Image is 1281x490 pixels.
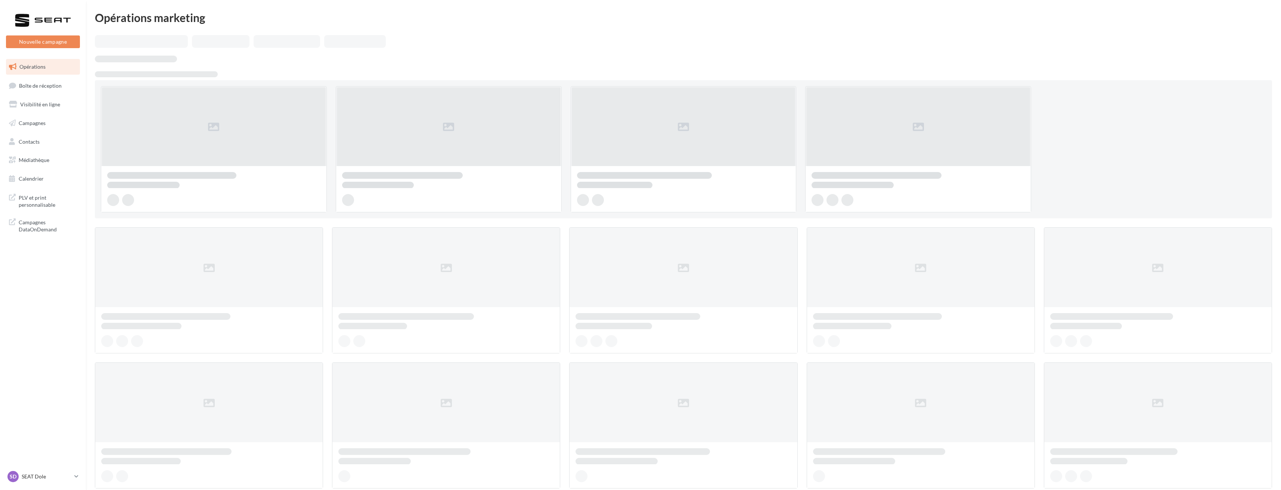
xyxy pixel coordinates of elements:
[4,97,81,112] a: Visibilité en ligne
[6,469,80,484] a: SD SEAT Dole
[19,175,44,182] span: Calendrier
[19,63,46,70] span: Opérations
[19,193,77,209] span: PLV et print personnalisable
[4,59,81,75] a: Opérations
[6,35,80,48] button: Nouvelle campagne
[19,138,40,144] span: Contacts
[20,101,60,107] span: Visibilité en ligne
[4,171,81,187] a: Calendrier
[22,473,71,480] p: SEAT Dole
[19,157,49,163] span: Médiathèque
[95,12,1272,23] div: Opérations marketing
[4,78,81,94] a: Boîte de réception
[10,473,16,480] span: SD
[4,190,81,212] a: PLV et print personnalisable
[4,134,81,150] a: Contacts
[4,152,81,168] a: Médiathèque
[19,82,62,88] span: Boîte de réception
[4,115,81,131] a: Campagnes
[19,120,46,126] span: Campagnes
[19,217,77,233] span: Campagnes DataOnDemand
[4,214,81,236] a: Campagnes DataOnDemand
